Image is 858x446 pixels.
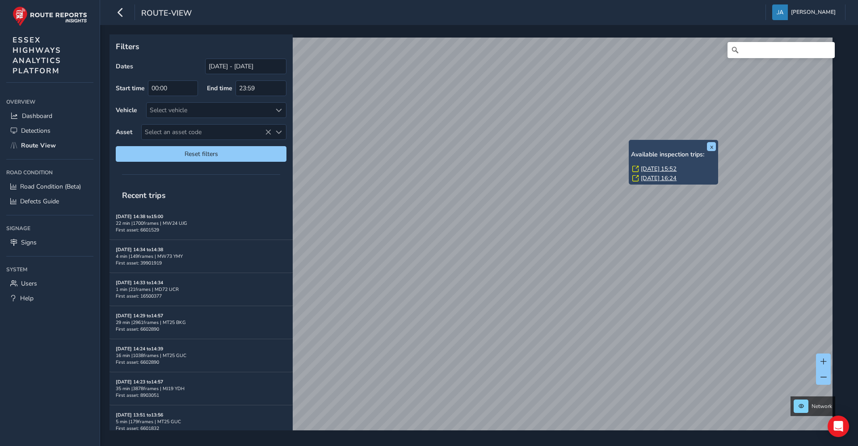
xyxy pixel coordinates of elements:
span: First asset: 6602890 [116,326,159,332]
strong: [DATE] 13:51 to 13:56 [116,412,163,418]
span: Recent trips [116,184,172,207]
strong: [DATE] 14:33 to 14:34 [116,279,163,286]
a: Help [6,291,93,306]
a: Road Condition (Beta) [6,179,93,194]
span: Help [20,294,34,303]
img: rr logo [13,6,87,26]
label: Dates [116,62,133,71]
span: First asset: 8903051 [116,392,159,399]
span: Dashboard [22,112,52,120]
button: [PERSON_NAME] [772,4,839,20]
div: 5 min | 179 frames | MT25 GUC [116,418,286,425]
a: Defects Guide [6,194,93,209]
span: Select an asset code [142,125,271,139]
a: Users [6,276,93,291]
div: 1 min | 21 frames | MD72 UCR [116,286,286,293]
div: 35 min | 3878 frames | MJ19 YDH [116,385,286,392]
span: Defects Guide [20,197,59,206]
div: Road Condition [6,166,93,179]
span: Reset filters [122,150,280,158]
div: 16 min | 1038 frames | MT25 GUC [116,352,286,359]
p: Filters [116,41,286,52]
span: Route View [21,141,56,150]
div: 22 min | 1700 frames | MW24 UJG [116,220,286,227]
span: First asset: 16500377 [116,293,162,299]
a: Signs [6,235,93,250]
span: Signs [21,238,37,247]
div: 4 min | 149 frames | MW73 YMY [116,253,286,260]
a: [DATE] 16:24 [641,174,677,182]
canvas: Map [113,38,833,441]
span: First asset: 39901919 [116,260,162,266]
a: Route View [6,138,93,153]
span: Users [21,279,37,288]
a: Detections [6,123,93,138]
label: Start time [116,84,145,93]
strong: [DATE] 14:38 to 15:00 [116,213,163,220]
div: Select vehicle [147,103,271,118]
span: First asset: 6601529 [116,227,159,233]
label: End time [207,84,232,93]
span: First asset: 6601832 [116,425,159,432]
a: Dashboard [6,109,93,123]
div: 29 min | 2961 frames | MT25 BKG [116,319,286,326]
div: Select an asset code [271,125,286,139]
span: Road Condition (Beta) [20,182,81,191]
span: First asset: 6602890 [116,359,159,366]
strong: [DATE] 14:23 to 14:57 [116,379,163,385]
label: Asset [116,128,132,136]
span: route-view [141,8,192,20]
a: [DATE] 15:52 [641,165,677,173]
span: Detections [21,126,50,135]
span: [PERSON_NAME] [791,4,836,20]
span: ESSEX HIGHWAYS ANALYTICS PLATFORM [13,35,61,76]
label: Vehicle [116,106,137,114]
span: Network [812,403,832,410]
div: Signage [6,222,93,235]
img: diamond-layout [772,4,788,20]
div: System [6,263,93,276]
input: Search [728,42,835,58]
div: Open Intercom Messenger [828,416,849,437]
strong: [DATE] 14:34 to 14:38 [116,246,163,253]
strong: [DATE] 14:24 to 14:39 [116,345,163,352]
div: Overview [6,95,93,109]
h6: Available inspection trips: [631,151,716,159]
button: x [707,142,716,151]
strong: [DATE] 14:29 to 14:57 [116,312,163,319]
button: Reset filters [116,146,286,162]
